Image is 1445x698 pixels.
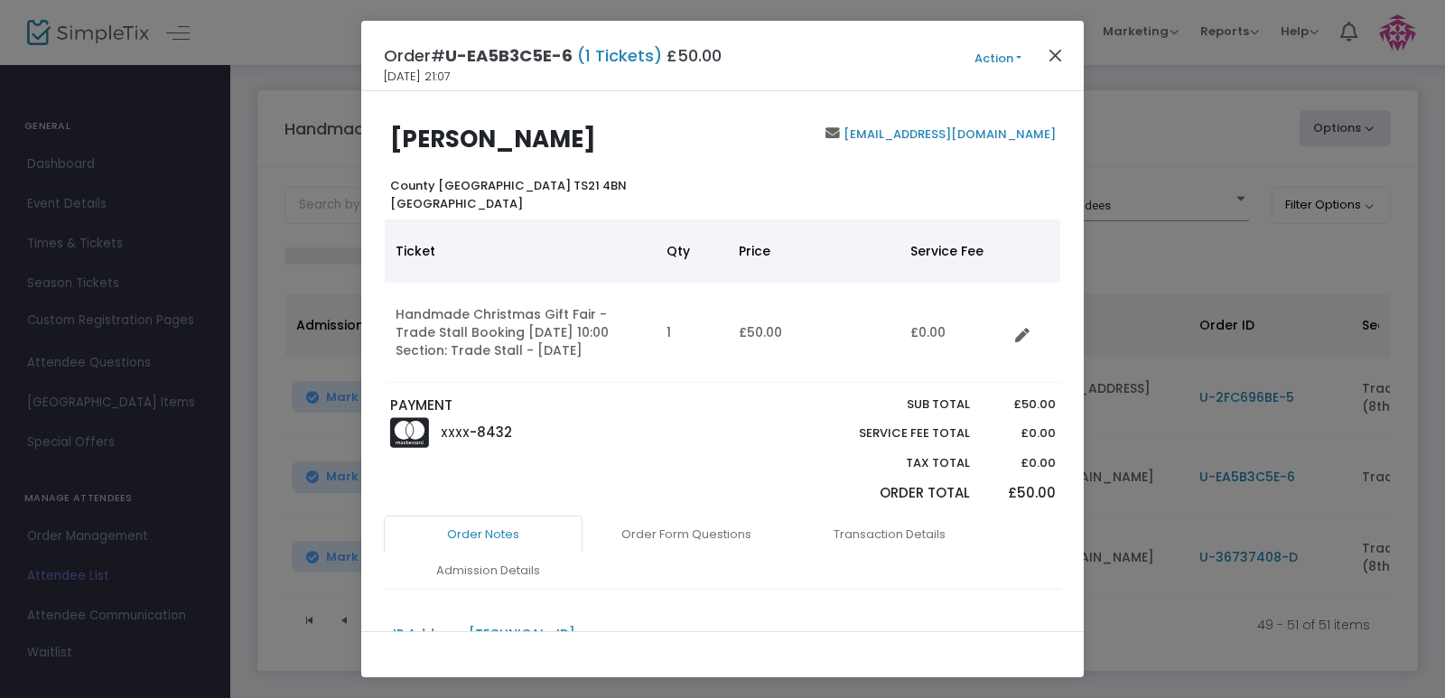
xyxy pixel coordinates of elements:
span: XXXX [441,425,470,441]
p: Service Fee Total [816,424,970,442]
button: Action [944,49,1052,69]
p: Tax Total [816,454,970,472]
p: £0.00 [987,454,1055,472]
th: Ticket [385,219,656,283]
span: -8432 [470,423,512,442]
button: Close [1044,43,1067,67]
td: Handmade Christmas Gift Fair - Trade Stall Booking [DATE] 10:00 Section: Trade Stall - [DATE] [385,283,656,383]
h4: Order# £50.00 [384,43,722,68]
span: U-EA5B3C5E-6 [445,44,573,67]
a: Order Form Questions [587,516,786,554]
p: £50.00 [987,396,1055,414]
div: Data table [385,219,1060,383]
td: £50.00 [728,283,900,383]
a: [EMAIL_ADDRESS][DOMAIN_NAME] [840,126,1056,143]
b: County [GEOGRAPHIC_DATA] TS21 4BN [GEOGRAPHIC_DATA] [390,177,627,212]
span: [DATE] 21:07 [384,68,451,86]
th: Price [728,219,900,283]
b: [PERSON_NAME] [390,123,596,155]
div: IP Address: [TECHNICAL_ID] [393,625,575,644]
td: £0.00 [900,283,1008,383]
p: £0.00 [987,424,1055,442]
a: Transaction Details [790,516,989,554]
td: 1 [656,283,728,383]
p: Sub total [816,396,970,414]
p: PAYMENT [390,396,714,416]
a: Order Notes [384,516,583,554]
span: (1 Tickets) [573,44,667,67]
a: Admission Details [388,552,587,590]
p: £50.00 [987,483,1055,504]
p: Order Total [816,483,970,504]
th: Service Fee [900,219,1008,283]
th: Qty [656,219,728,283]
